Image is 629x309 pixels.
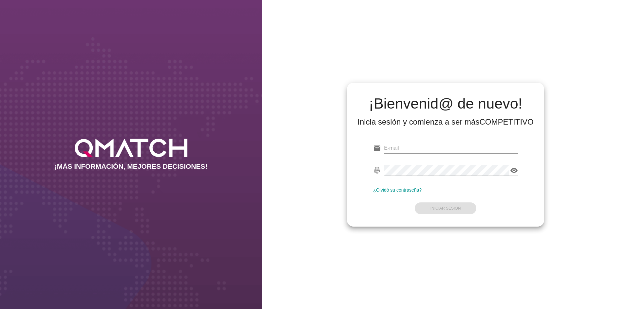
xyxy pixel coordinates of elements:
[479,117,533,126] strong: COMPETITIVO
[510,166,518,174] i: visibility
[357,117,534,127] div: Inicia sesión y comienza a ser más
[373,144,381,152] i: email
[384,143,518,153] input: E-mail
[373,166,381,174] i: fingerprint
[55,163,208,170] h2: ¡MÁS INFORMACIÓN, MEJORES DECISIONES!
[373,187,422,193] a: ¿Olvidó su contraseña?
[357,96,534,112] h2: ¡Bienvenid@ de nuevo!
